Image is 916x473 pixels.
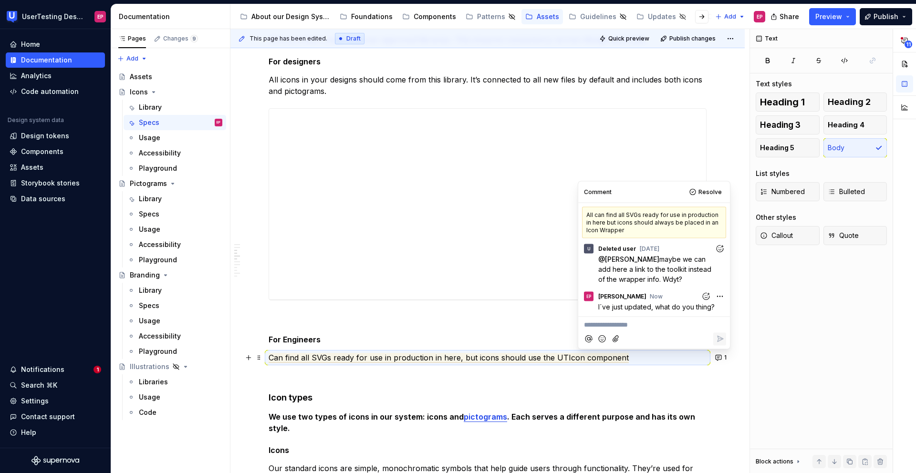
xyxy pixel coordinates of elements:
[124,313,226,329] a: Usage
[130,362,169,371] div: Illustrations
[124,222,226,237] a: Usage
[124,130,226,145] a: Usage
[124,344,226,359] a: Playground
[598,255,713,283] span: maybe we can add here a link to the toolkit instead of the wrapper info. Wdyt?
[250,35,327,42] span: This page has been edited.
[565,9,631,24] a: Guidelines
[139,377,168,387] div: Libraries
[477,12,505,21] div: Patterns
[94,366,101,373] span: 1
[139,255,177,265] div: Playground
[124,237,226,252] a: Accessibility
[114,69,226,420] div: Page tree
[124,100,226,115] a: Library
[8,116,64,124] div: Design system data
[828,231,859,240] span: Quote
[114,52,150,65] button: Add
[130,87,148,97] div: Icons
[31,456,79,465] svg: Supernova Logo
[464,412,507,422] strong: pictograms
[780,12,799,21] span: Share
[139,103,162,112] div: Library
[21,178,80,188] div: Storybook stories
[336,9,396,24] a: Foundations
[756,182,820,201] button: Numbered
[6,409,105,424] button: Contact support
[648,12,676,21] div: Updates
[124,115,226,130] a: SpecsEP
[139,133,160,143] div: Usage
[114,267,226,283] a: Branding
[21,396,49,406] div: Settings
[608,35,649,42] span: Quick preview
[756,169,790,178] div: List styles
[6,37,105,52] a: Home
[596,332,609,345] button: Add emoji
[724,354,727,361] span: 1
[6,144,105,159] a: Components
[587,245,591,253] div: U
[760,143,794,153] span: Heading 5
[236,7,710,26] div: Page tree
[756,213,796,222] div: Other styles
[139,118,159,127] div: Specs
[139,316,160,326] div: Usage
[139,225,160,234] div: Usage
[414,12,456,21] div: Components
[139,148,181,158] div: Accessibility
[130,179,167,188] div: Pictograms
[124,283,226,298] a: Library
[163,35,198,42] div: Changes
[114,359,226,374] a: Illustrations
[586,293,591,300] div: EP
[760,120,801,130] span: Heading 3
[21,40,40,49] div: Home
[860,8,912,25] button: Publish
[269,392,707,403] h4: Icon types
[21,412,75,422] div: Contact support
[114,176,226,191] a: Pictograms
[130,72,152,82] div: Assets
[757,13,763,21] div: EP
[6,191,105,206] a: Data sources
[598,302,715,310] span: I´ve just updated, what do you thing?
[724,13,736,21] span: Add
[537,12,559,21] div: Assets
[756,79,792,89] div: Text styles
[605,255,659,263] span: [PERSON_NAME]
[756,458,793,465] div: Block actions
[6,362,105,377] button: Notifications1
[756,115,820,134] button: Heading 3
[823,115,887,134] button: Heading 4
[124,206,226,222] a: Specs
[766,8,805,25] button: Share
[124,145,226,161] a: Accessibility
[699,290,712,303] button: Add reaction
[598,245,636,252] span: Deleted user
[809,8,856,25] button: Preview
[760,97,805,107] span: Heading 1
[905,41,912,48] span: 11
[139,301,159,310] div: Specs
[6,68,105,83] a: Analytics
[6,378,105,393] button: Search ⌘K
[760,231,793,240] span: Callout
[713,290,726,303] button: More
[236,9,334,24] a: About our Design System
[139,164,177,173] div: Playground
[269,57,321,66] strong: For designers
[139,347,177,356] div: Playground
[21,147,63,156] div: Components
[698,188,722,196] span: Resolve
[124,298,226,313] a: Specs
[828,120,864,130] span: Heading 4
[756,138,820,157] button: Heading 5
[633,9,690,24] a: Updates
[97,13,104,21] div: EP
[598,292,646,300] span: [PERSON_NAME]
[598,255,659,263] span: @
[462,9,520,24] a: Patterns
[21,71,52,81] div: Analytics
[269,353,629,363] span: Can find all SVGs ready for use in production in here, but icons should use the UTIcon component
